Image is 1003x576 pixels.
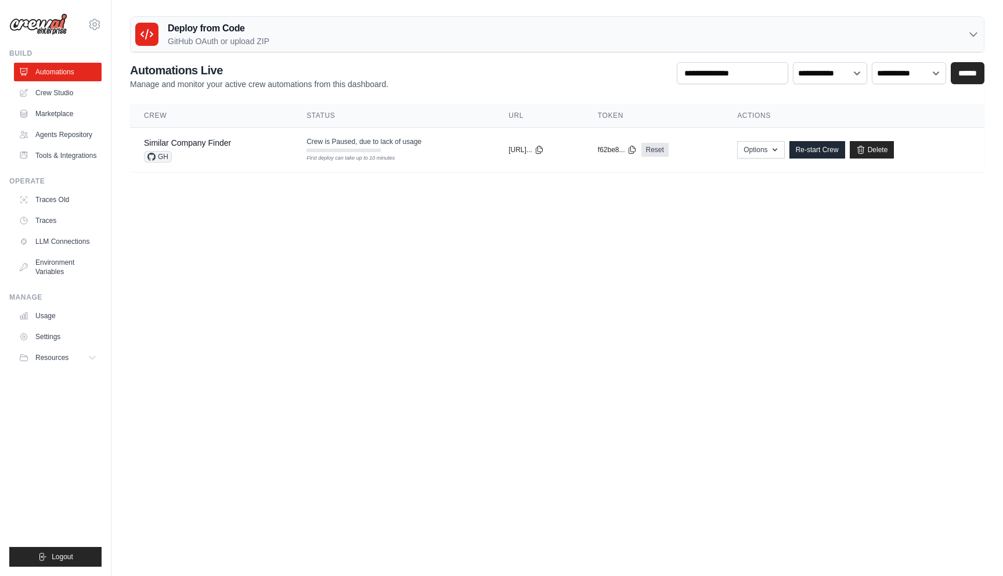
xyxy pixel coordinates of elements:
[14,253,102,281] a: Environment Variables
[598,145,637,154] button: f62be8...
[14,146,102,165] a: Tools & Integrations
[789,141,845,159] a: Re-start Crew
[14,125,102,144] a: Agents Repository
[9,13,67,35] img: Logo
[14,232,102,251] a: LLM Connections
[52,552,73,561] span: Logout
[144,138,231,147] a: Similar Company Finder
[14,211,102,230] a: Traces
[723,104,984,128] th: Actions
[144,151,172,163] span: GH
[14,84,102,102] a: Crew Studio
[495,104,584,128] th: URL
[306,137,421,146] span: Crew is Paused, due to lack of usage
[168,21,269,35] h3: Deploy from Code
[130,78,388,90] p: Manage and monitor your active crew automations from this dashboard.
[293,104,495,128] th: Status
[737,141,784,159] button: Options
[9,547,102,567] button: Logout
[584,104,723,128] th: Token
[14,327,102,346] a: Settings
[35,353,68,362] span: Resources
[130,104,293,128] th: Crew
[14,63,102,81] a: Automations
[850,141,894,159] a: Delete
[306,154,381,163] div: First deploy can take up to 10 minutes
[14,105,102,123] a: Marketplace
[9,177,102,186] div: Operate
[9,49,102,58] div: Build
[14,307,102,325] a: Usage
[14,348,102,367] button: Resources
[130,62,388,78] h2: Automations Live
[9,293,102,302] div: Manage
[14,190,102,209] a: Traces Old
[641,143,669,157] a: Reset
[168,35,269,47] p: GitHub OAuth or upload ZIP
